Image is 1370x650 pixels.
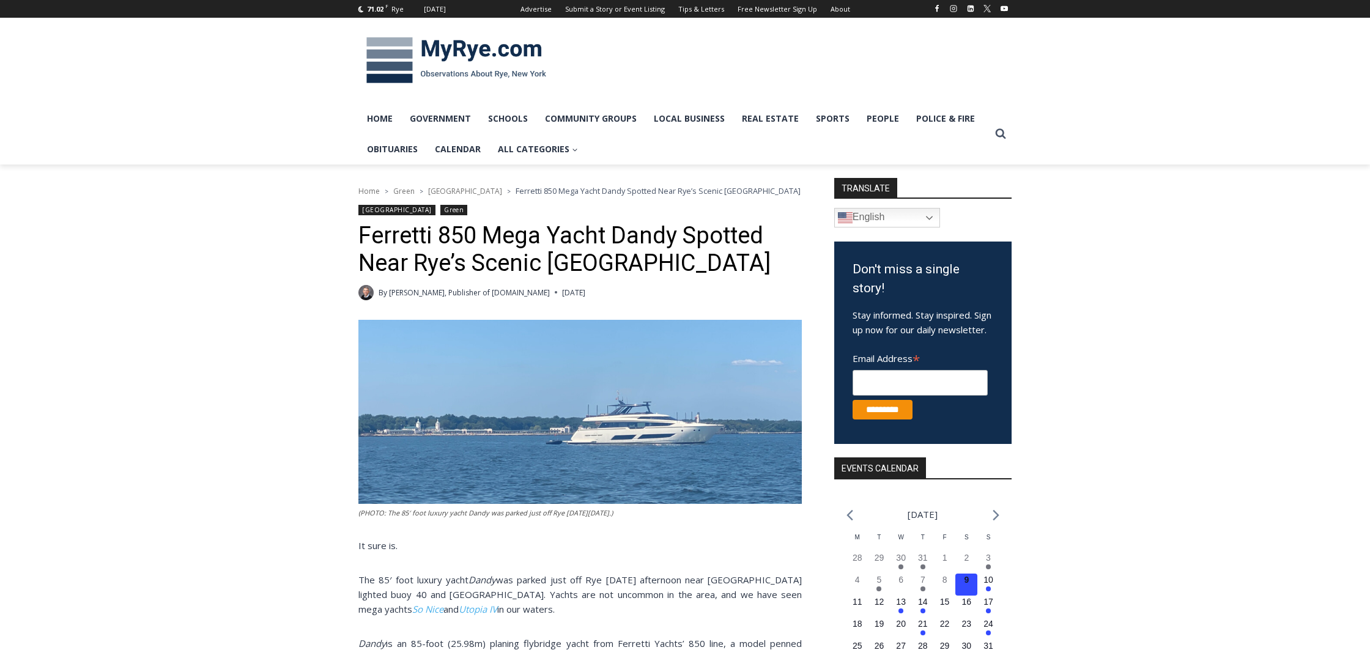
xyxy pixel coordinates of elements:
time: 23 [962,619,972,629]
span: All Categories [498,142,578,156]
a: Previous month [846,509,853,521]
em: Has events [986,564,991,569]
button: 16 [955,596,977,618]
span: It sure is. [358,539,398,552]
time: 7 [920,575,925,585]
a: Author image [358,285,374,300]
time: 10 [983,575,993,585]
button: 15 [934,596,956,618]
button: 9 [955,574,977,596]
a: [PERSON_NAME], Publisher of [DOMAIN_NAME] [389,287,550,298]
time: 15 [940,597,950,607]
a: Government [401,103,480,134]
a: YouTube [997,1,1012,16]
button: 17 Has events [977,596,999,618]
button: 7 Has events [912,574,934,596]
button: View Search Form [990,123,1012,145]
span: in our waters. [497,603,555,615]
img: en [838,210,853,225]
em: Has events [986,630,991,635]
div: Monday [846,533,868,552]
a: Schools [480,103,536,134]
div: Wednesday [890,533,912,552]
button: 24 Has events [977,618,999,640]
nav: Breadcrumbs [358,185,802,197]
span: S [987,534,991,541]
figcaption: (PHOTO: The 85′ foot luxury yacht Dandy was parked just off Rye [DATE][DATE].) [358,508,802,519]
span: > [507,187,511,196]
span: By [379,287,387,298]
time: 21 [918,619,928,629]
p: Stay informed. Stay inspired. Sign up now for our daily newsletter. [853,308,993,337]
a: Facebook [930,1,944,16]
em: Has events [898,564,903,569]
time: 1 [942,553,947,563]
span: Dandy [358,637,386,649]
span: The 85′ foot luxury yacht [358,574,468,586]
time: 22 [940,619,950,629]
div: Thursday [912,533,934,552]
div: [DATE] [424,4,446,15]
li: [DATE] [908,506,938,523]
span: and [443,603,459,615]
button: 28 [846,552,868,574]
button: 30 Has events [890,552,912,574]
div: Sunday [977,533,999,552]
button: 31 Has events [912,552,934,574]
a: Community Groups [536,103,645,134]
button: 6 [890,574,912,596]
button: 19 [868,618,891,640]
div: Rye [391,4,404,15]
nav: Primary Navigation [358,103,990,165]
span: T [921,534,925,541]
a: So Nice [412,603,443,615]
em: Has events [898,608,903,613]
strong: TRANSLATE [834,178,897,198]
div: Tuesday [868,533,891,552]
button: 23 [955,618,977,640]
span: M [855,534,860,541]
em: Has events [986,608,991,613]
a: People [858,103,908,134]
em: Has events [920,586,925,591]
a: Local Business [645,103,733,134]
a: Utopia IV [459,603,497,615]
span: Ferretti 850 Mega Yacht Dandy Spotted Near Rye’s Scenic [GEOGRAPHIC_DATA] [516,185,801,196]
time: 16 [962,597,972,607]
span: W [898,534,903,541]
h2: Events Calendar [834,457,926,478]
button: 20 [890,618,912,640]
a: Green [393,186,415,196]
time: 5 [877,575,882,585]
time: 11 [853,597,862,607]
button: 13 Has events [890,596,912,618]
time: [DATE] [562,287,585,298]
button: 18 [846,618,868,640]
time: 9 [964,575,969,585]
a: X [980,1,994,16]
span: 71.02 [367,4,383,13]
button: 22 [934,618,956,640]
a: Next month [993,509,999,521]
time: 17 [983,597,993,607]
button: 5 Has events [868,574,891,596]
a: Home [358,103,401,134]
a: Real Estate [733,103,807,134]
a: [GEOGRAPHIC_DATA] [428,186,502,196]
button: 8 [934,574,956,596]
span: F [385,2,388,9]
a: Home [358,186,380,196]
time: 8 [942,575,947,585]
em: Has events [986,586,991,591]
time: 13 [896,597,906,607]
time: 24 [983,619,993,629]
span: Dandy [468,574,496,586]
time: 4 [855,575,860,585]
time: 29 [875,553,884,563]
a: All Categories [489,134,587,164]
button: 11 [846,596,868,618]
